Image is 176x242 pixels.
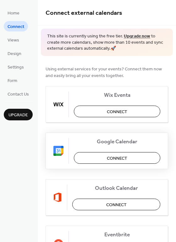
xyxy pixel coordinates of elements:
[8,10,19,17] span: Home
[4,75,21,85] a: Form
[46,66,168,79] span: Using external services for your events? Connect them now and easily bring all your events together.
[8,64,24,71] span: Settings
[74,106,160,117] button: Connect
[8,91,29,98] span: Contact Us
[72,185,160,191] span: Outlook Calendar
[107,108,127,115] span: Connect
[4,35,23,45] a: Views
[74,92,160,98] span: Wix Events
[8,24,24,30] span: Connect
[74,152,160,164] button: Connect
[4,21,28,31] a: Connect
[74,231,160,238] span: Eventbrite
[8,37,19,44] span: Views
[124,32,150,41] a: Upgrade now
[46,7,122,19] span: Connect external calendars
[106,201,127,208] span: Connect
[53,192,62,202] img: outlook
[4,48,25,58] a: Design
[47,33,167,52] span: This site is currently using the free tier. to create more calendars, show more than 10 events an...
[4,8,23,18] a: Home
[8,112,28,118] span: Upgrade
[72,199,160,210] button: Connect
[8,51,21,57] span: Design
[74,138,160,145] span: Google Calendar
[107,155,127,162] span: Connect
[8,78,17,84] span: Form
[53,146,63,156] img: google
[4,89,33,99] a: Contact Us
[4,62,28,72] a: Settings
[4,109,33,120] button: Upgrade
[53,99,63,109] img: wix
